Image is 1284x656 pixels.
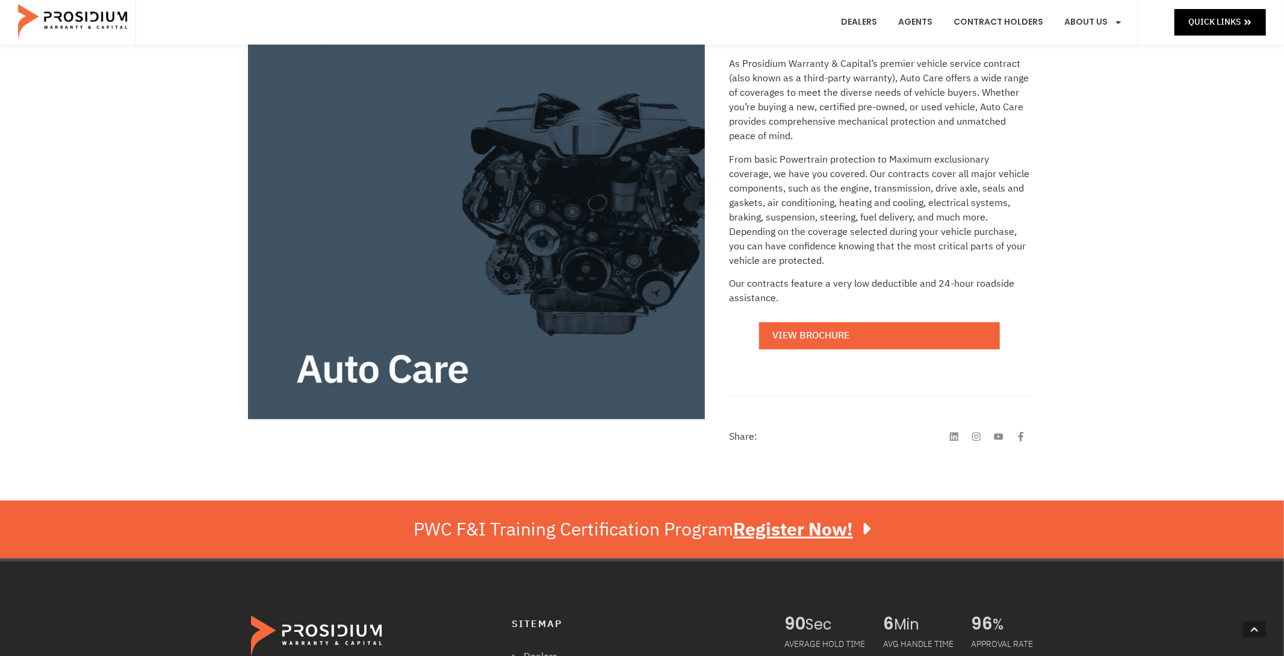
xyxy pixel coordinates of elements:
[883,616,894,634] span: 6
[1188,14,1241,30] span: Quick Links
[729,276,1030,305] p: Our contracts feature a very low deductible and 24-hour roadside assistance.
[993,616,1034,634] span: %
[883,634,954,655] div: AVG HANDLE TIME
[414,519,870,540] div: PWC F&I Training Certification Program
[972,634,1034,655] div: APPROVAL RATE
[729,152,1030,268] p: From basic Powertrain protection to Maximum exclusionary coverage, we have you covered. Our contr...
[784,634,865,655] div: AVERAGE HOLD TIME
[729,57,1030,143] p: As Prosidium Warranty & Capital’s premier vehicle service contract (also known as a third-party w...
[972,616,993,634] span: 96
[759,322,1000,349] a: View Brochure
[894,616,954,634] span: Min
[784,616,805,634] span: 90
[733,516,853,543] u: Register Now!
[1174,9,1266,35] a: Quick Links
[729,432,757,442] h4: Share:
[512,616,760,633] h4: Sitemap
[805,616,865,634] span: Sec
